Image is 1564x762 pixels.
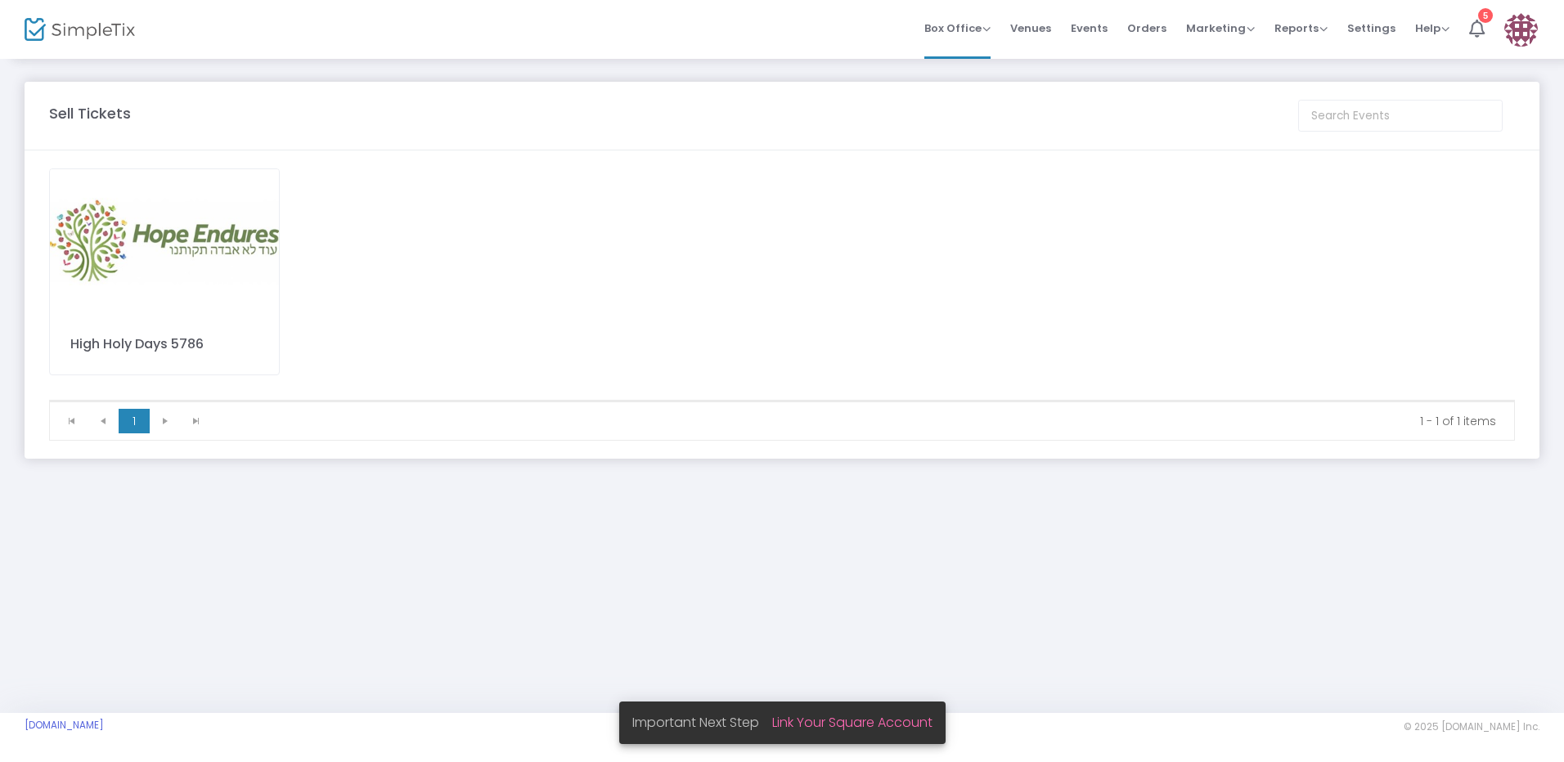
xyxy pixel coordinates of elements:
span: Settings [1347,7,1395,49]
span: Venues [1010,7,1051,49]
m-panel-title: Sell Tickets [49,102,131,124]
div: High Holy Days 5786 [70,334,258,354]
span: Help [1415,20,1449,36]
span: Important Next Step [632,713,772,732]
span: Orders [1127,7,1166,49]
div: Data table [50,401,1514,401]
a: [DOMAIN_NAME] [25,719,104,732]
input: Search Events [1298,100,1503,132]
div: 5 [1478,8,1493,23]
a: Link Your Square Account [772,713,933,732]
span: Page 1 [119,409,150,433]
span: Marketing [1186,20,1255,36]
img: Hope01.jpg [50,169,279,314]
span: Reports [1274,20,1328,36]
span: Events [1071,7,1108,49]
span: Box Office [924,20,991,36]
span: © 2025 [DOMAIN_NAME] Inc. [1404,720,1539,733]
kendo-pager-info: 1 - 1 of 1 items [223,413,1496,429]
